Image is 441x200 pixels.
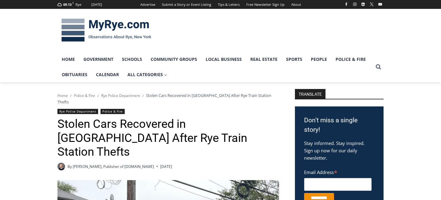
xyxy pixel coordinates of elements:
[304,166,372,177] label: Email Address
[63,2,72,7] span: 69.13
[70,94,72,98] span: /
[79,52,118,67] a: Government
[57,117,279,159] h1: Stolen Cars Recovered in [GEOGRAPHIC_DATA] After Rye Train Station Thefts
[282,52,307,67] a: Sports
[57,93,271,104] span: Stolen Cars Recovered in [GEOGRAPHIC_DATA] After Rye Train Station Thefts
[75,2,81,7] div: Rye
[57,52,373,83] nav: Primary Navigation
[331,52,370,67] a: Police & Fire
[368,1,375,8] a: X
[295,89,325,99] strong: TRANSLATE
[91,2,102,7] div: [DATE]
[351,1,358,8] a: Instagram
[101,93,140,98] a: Rye Police Department
[160,164,172,169] time: [DATE]
[73,164,154,169] a: [PERSON_NAME], Publisher of [DOMAIN_NAME]
[142,94,144,98] span: /
[201,52,246,67] a: Local Business
[246,52,282,67] a: Real Estate
[359,1,367,8] a: Linkedin
[68,164,72,169] span: By
[304,139,374,161] p: Stay informed. Stay inspired. Sign up now for our daily newsletter.
[57,52,79,67] a: Home
[92,67,123,82] a: Calendar
[74,93,95,98] a: Police & Fire
[101,109,125,114] a: Police & Fire
[72,1,74,5] span: F
[377,1,384,8] a: YouTube
[57,109,98,114] a: Rye Police Department
[127,71,167,78] span: All Categories
[343,1,350,8] a: Facebook
[57,14,155,46] img: MyRye.com
[97,94,99,98] span: /
[123,67,171,82] a: All Categories
[57,93,68,98] a: Home
[57,67,92,82] a: Obituaries
[146,52,201,67] a: Community Groups
[304,116,374,135] h3: Don't miss a single story!
[57,92,279,105] nav: Breadcrumbs
[307,52,331,67] a: People
[118,52,146,67] a: Schools
[373,61,384,72] button: View Search Form
[57,163,65,170] a: Author image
